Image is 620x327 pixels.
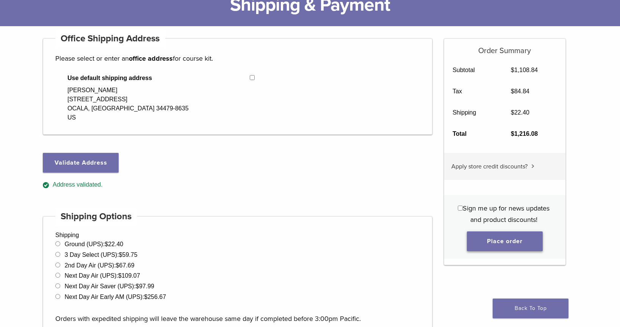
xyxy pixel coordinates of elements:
a: Back To Top [493,299,568,318]
h4: Office Shipping Address [55,30,165,48]
span: Apply store credit discounts? [451,163,528,170]
th: Subtotal [444,60,503,81]
bdi: 22.40 [511,109,529,116]
img: caret.svg [531,164,534,168]
label: 2nd Day Air (UPS): [64,262,134,269]
button: Validate Address [43,153,119,173]
bdi: 109.07 [118,272,140,279]
div: [PERSON_NAME] [STREET_ADDRESS] OCALA, [GEOGRAPHIC_DATA] 34479-8635 US [67,86,189,122]
span: $ [136,283,139,289]
label: Next Day Air (UPS): [64,272,140,279]
span: $ [116,262,119,269]
label: Ground (UPS): [64,241,123,247]
span: Sign me up for news updates and product discounts! [463,204,550,224]
div: Address validated. [43,180,432,190]
bdi: 256.67 [144,294,166,300]
span: $ [119,252,122,258]
span: $ [511,67,514,73]
span: $ [144,294,147,300]
p: Please select or enter an for course kit. [55,53,420,64]
span: $ [511,109,514,116]
button: Place order [467,231,543,251]
bdi: 1,216.08 [511,130,538,137]
label: Next Day Air Saver (UPS): [64,283,154,289]
span: $ [118,272,122,279]
label: 3 Day Select (UPS): [64,252,137,258]
bdi: 97.99 [136,283,154,289]
h5: Order Summary [444,39,566,55]
th: Tax [444,81,503,102]
span: $ [105,241,108,247]
span: $ [511,130,514,137]
bdi: 59.75 [119,252,138,258]
bdi: 67.69 [116,262,135,269]
p: Orders with expedited shipping will leave the warehouse same day if completed before 3:00pm Pacific. [55,302,420,324]
bdi: 22.40 [105,241,123,247]
span: Use default shipping address [67,74,250,83]
strong: office address [129,54,173,63]
label: Next Day Air Early AM (UPS): [64,294,166,300]
h4: Shipping Options [55,208,137,226]
span: $ [511,88,514,94]
input: Sign me up for news updates and product discounts! [458,206,463,211]
th: Shipping [444,102,503,123]
th: Total [444,123,503,145]
bdi: 1,108.84 [511,67,538,73]
bdi: 84.84 [511,88,529,94]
